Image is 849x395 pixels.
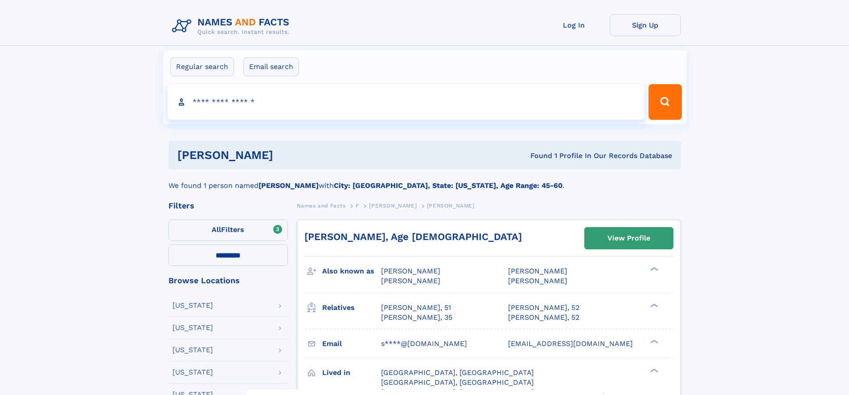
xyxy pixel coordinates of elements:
[369,200,417,211] a: [PERSON_NAME]
[168,14,297,38] img: Logo Names and Facts
[334,181,562,190] b: City: [GEOGRAPHIC_DATA], State: [US_STATE], Age Range: 45-60
[172,302,213,309] div: [US_STATE]
[427,203,475,209] span: [PERSON_NAME]
[648,266,659,272] div: ❯
[172,346,213,354] div: [US_STATE]
[585,228,673,249] a: View Profile
[258,181,319,190] b: [PERSON_NAME]
[607,228,650,248] div: View Profile
[172,324,213,331] div: [US_STATE]
[381,368,534,377] span: [GEOGRAPHIC_DATA], [GEOGRAPHIC_DATA]
[508,313,579,322] a: [PERSON_NAME], 52
[369,203,417,209] span: [PERSON_NAME]
[402,151,672,161] div: Found 1 Profile In Our Records Database
[381,313,452,322] a: [PERSON_NAME], 35
[297,200,346,211] a: Names and Facts
[648,338,659,344] div: ❯
[212,225,221,234] span: All
[177,150,402,161] h1: [PERSON_NAME]
[381,303,451,313] a: [PERSON_NAME], 51
[322,264,381,279] h3: Also known as
[381,267,440,275] span: [PERSON_NAME]
[356,200,359,211] a: F
[381,378,534,387] span: [GEOGRAPHIC_DATA], [GEOGRAPHIC_DATA]
[508,303,579,313] a: [PERSON_NAME], 52
[322,300,381,315] h3: Relatives
[168,277,288,285] div: Browse Locations
[356,203,359,209] span: F
[508,277,567,285] span: [PERSON_NAME]
[168,170,681,191] div: We found 1 person named with .
[322,365,381,380] h3: Lived in
[168,84,645,120] input: search input
[538,14,610,36] a: Log In
[648,302,659,308] div: ❯
[172,369,213,376] div: [US_STATE]
[610,14,681,36] a: Sign Up
[322,336,381,351] h3: Email
[381,277,440,285] span: [PERSON_NAME]
[168,202,288,210] div: Filters
[168,220,288,241] label: Filters
[170,57,234,76] label: Regular search
[648,367,659,373] div: ❯
[508,339,633,348] span: [EMAIL_ADDRESS][DOMAIN_NAME]
[243,57,299,76] label: Email search
[508,267,567,275] span: [PERSON_NAME]
[304,231,522,242] a: [PERSON_NAME], Age [DEMOGRAPHIC_DATA]
[648,84,681,120] button: Search Button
